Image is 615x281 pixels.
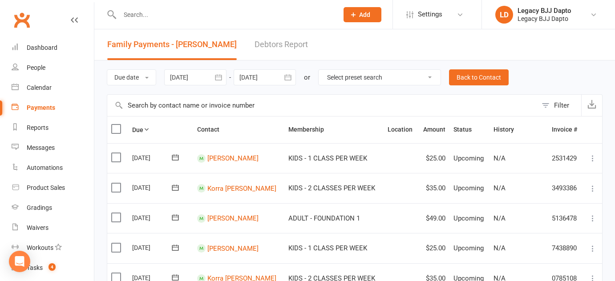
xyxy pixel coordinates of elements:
[12,78,94,98] a: Calendar
[107,69,156,85] button: Due date
[132,241,173,254] div: [DATE]
[27,144,55,151] div: Messages
[107,95,537,116] input: Search by contact name or invoice number
[27,184,65,191] div: Product Sales
[453,244,484,252] span: Upcoming
[494,214,506,222] span: N/A
[344,7,381,22] button: Add
[490,116,548,143] th: History
[548,233,583,263] td: 7438890
[288,214,360,222] span: ADULT - FOUNDATION 1
[418,233,449,263] td: $25.00
[12,178,94,198] a: Product Sales
[12,138,94,158] a: Messages
[207,214,259,222] a: [PERSON_NAME]
[27,204,52,211] div: Gradings
[128,116,193,143] th: Due
[207,184,276,192] a: Korra [PERSON_NAME]
[27,104,55,111] div: Payments
[107,29,237,60] button: Family Payments - [PERSON_NAME]
[518,15,571,23] div: Legacy BJJ Dapto
[453,214,484,222] span: Upcoming
[548,173,583,203] td: 3493386
[27,64,45,71] div: People
[12,98,94,118] a: Payments
[207,244,259,252] a: [PERSON_NAME]
[12,158,94,178] a: Automations
[27,264,43,271] div: Tasks
[12,58,94,78] a: People
[107,40,237,49] span: Family Payments - [PERSON_NAME]
[207,154,259,162] a: [PERSON_NAME]
[548,143,583,173] td: 2531429
[284,116,384,143] th: Membership
[27,84,52,91] div: Calendar
[27,124,49,131] div: Reports
[537,95,581,116] button: Filter
[12,198,94,218] a: Gradings
[12,258,94,278] a: Tasks 4
[418,143,449,173] td: $25.00
[9,251,30,272] div: Open Intercom Messenger
[27,244,53,251] div: Workouts
[288,184,375,192] span: KIDS - 2 CLASSES PER WEEK
[449,116,490,143] th: Status
[494,184,506,192] span: N/A
[12,38,94,58] a: Dashboard
[12,218,94,238] a: Waivers
[11,9,33,31] a: Clubworx
[548,116,583,143] th: Invoice #
[27,164,63,171] div: Automations
[27,44,57,51] div: Dashboard
[495,6,513,24] div: LD
[449,69,509,85] a: Back to Contact
[494,154,506,162] span: N/A
[494,244,506,252] span: N/A
[418,4,442,24] span: Settings
[304,72,310,83] div: or
[453,154,484,162] span: Upcoming
[288,244,367,252] span: KIDS - 1 CLASS PER WEEK
[418,203,449,233] td: $49.00
[384,116,418,143] th: Location
[12,238,94,258] a: Workouts
[12,118,94,138] a: Reports
[117,8,332,21] input: Search...
[193,116,284,143] th: Contact
[132,211,173,225] div: [DATE]
[27,224,49,231] div: Waivers
[255,29,308,60] a: Debtors Report
[49,263,56,271] span: 4
[453,184,484,192] span: Upcoming
[132,151,173,165] div: [DATE]
[554,100,569,111] div: Filter
[418,116,449,143] th: Amount
[518,7,571,15] div: Legacy BJJ Dapto
[359,11,370,18] span: Add
[288,154,367,162] span: KIDS - 1 CLASS PER WEEK
[418,173,449,203] td: $35.00
[132,181,173,194] div: [DATE]
[548,203,583,233] td: 5136478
